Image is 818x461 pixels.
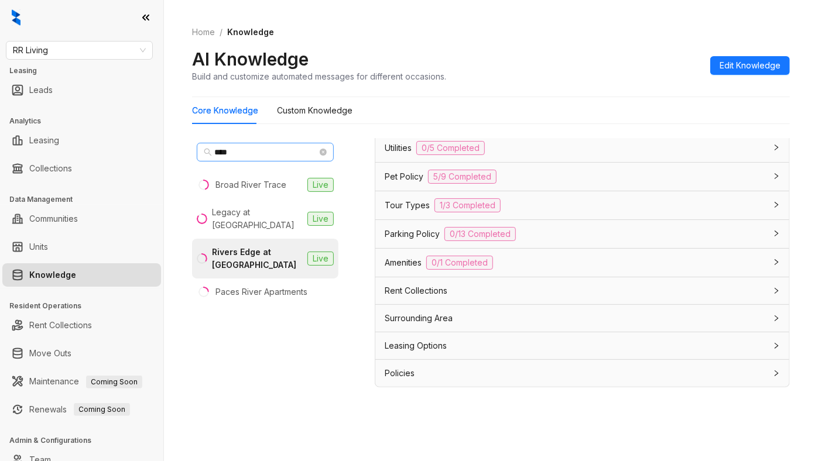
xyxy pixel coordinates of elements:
[212,246,303,271] div: Rivers Edge at [GEOGRAPHIC_DATA]
[426,256,493,270] span: 0/1 Completed
[86,376,142,388] span: Coming Soon
[12,9,20,26] img: logo
[2,263,161,287] li: Knowledge
[29,263,76,287] a: Knowledge
[385,256,422,269] span: Amenities
[29,129,59,152] a: Leasing
[204,148,212,156] span: search
[773,259,780,266] span: collapsed
[375,305,789,332] div: Surrounding Area
[375,134,789,162] div: Utilities0/5 Completed
[428,170,497,184] span: 5/9 Completed
[2,157,161,180] li: Collections
[277,104,352,117] div: Custom Knowledge
[29,314,92,337] a: Rent Collections
[9,435,163,446] h3: Admin & Configurations
[773,287,780,294] span: collapsed
[2,398,161,421] li: Renewals
[320,149,327,156] span: close-circle
[9,116,163,126] h3: Analytics
[192,48,309,70] h2: AI Knowledge
[385,199,430,212] span: Tour Types
[9,194,163,205] h3: Data Management
[307,178,334,192] span: Live
[385,339,447,352] span: Leasing Options
[212,206,303,232] div: Legacy at [GEOGRAPHIC_DATA]
[29,342,71,365] a: Move Outs
[2,129,161,152] li: Leasing
[29,78,53,102] a: Leads
[29,207,78,230] a: Communities
[375,360,789,387] div: Policies
[773,201,780,208] span: collapsed
[773,342,780,349] span: collapsed
[9,66,163,76] h3: Leasing
[215,285,307,298] div: Paces River Apartments
[385,142,412,154] span: Utilities
[307,252,334,266] span: Live
[2,207,161,230] li: Communities
[375,332,789,359] div: Leasing Options
[375,277,789,304] div: Rent Collections
[227,27,274,37] span: Knowledge
[385,228,440,240] span: Parking Policy
[434,198,501,212] span: 1/3 Completed
[710,56,790,75] button: Edit Knowledge
[215,178,286,191] div: Broad River Trace
[192,70,446,82] div: Build and customize automated messages for different occasions.
[375,191,789,219] div: Tour Types1/3 Completed
[192,104,258,117] div: Core Knowledge
[773,144,780,151] span: collapsed
[29,398,130,421] a: RenewalsComing Soon
[385,312,453,325] span: Surrounding Area
[9,301,163,311] h3: Resident Operations
[375,163,789,191] div: Pet Policy5/9 Completed
[2,78,161,102] li: Leads
[444,227,516,241] span: 0/13 Completed
[773,315,780,322] span: collapsed
[74,403,130,416] span: Coming Soon
[2,342,161,365] li: Move Outs
[29,235,48,259] a: Units
[375,249,789,277] div: Amenities0/1 Completed
[375,220,789,248] div: Parking Policy0/13 Completed
[720,59,781,72] span: Edit Knowledge
[29,157,72,180] a: Collections
[773,230,780,237] span: collapsed
[307,212,334,226] span: Live
[190,26,217,39] a: Home
[220,26,223,39] li: /
[2,235,161,259] li: Units
[773,370,780,377] span: collapsed
[385,284,447,297] span: Rent Collections
[385,170,423,183] span: Pet Policy
[416,141,485,155] span: 0/5 Completed
[13,42,146,59] span: RR Living
[2,370,161,393] li: Maintenance
[385,367,415,380] span: Policies
[2,314,161,337] li: Rent Collections
[773,173,780,180] span: collapsed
